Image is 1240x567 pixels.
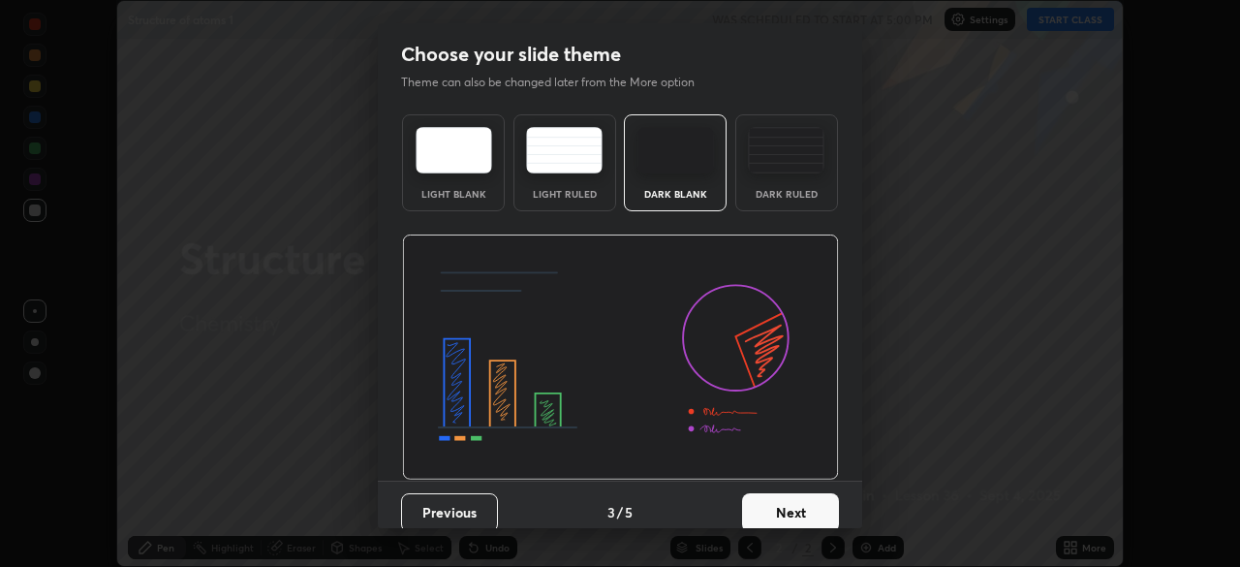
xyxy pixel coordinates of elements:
div: Dark Ruled [748,189,825,199]
h4: 3 [607,502,615,522]
h2: Choose your slide theme [401,42,621,67]
img: darkTheme.f0cc69e5.svg [637,127,714,173]
h4: 5 [625,502,633,522]
h4: / [617,502,623,522]
img: lightTheme.e5ed3b09.svg [416,127,492,173]
button: Previous [401,493,498,532]
button: Next [742,493,839,532]
div: Dark Blank [636,189,714,199]
p: Theme can also be changed later from the More option [401,74,715,91]
img: lightRuledTheme.5fabf969.svg [526,127,603,173]
img: darkThemeBanner.d06ce4a2.svg [402,235,839,481]
div: Light Ruled [526,189,604,199]
img: darkRuledTheme.de295e13.svg [748,127,824,173]
div: Light Blank [415,189,492,199]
